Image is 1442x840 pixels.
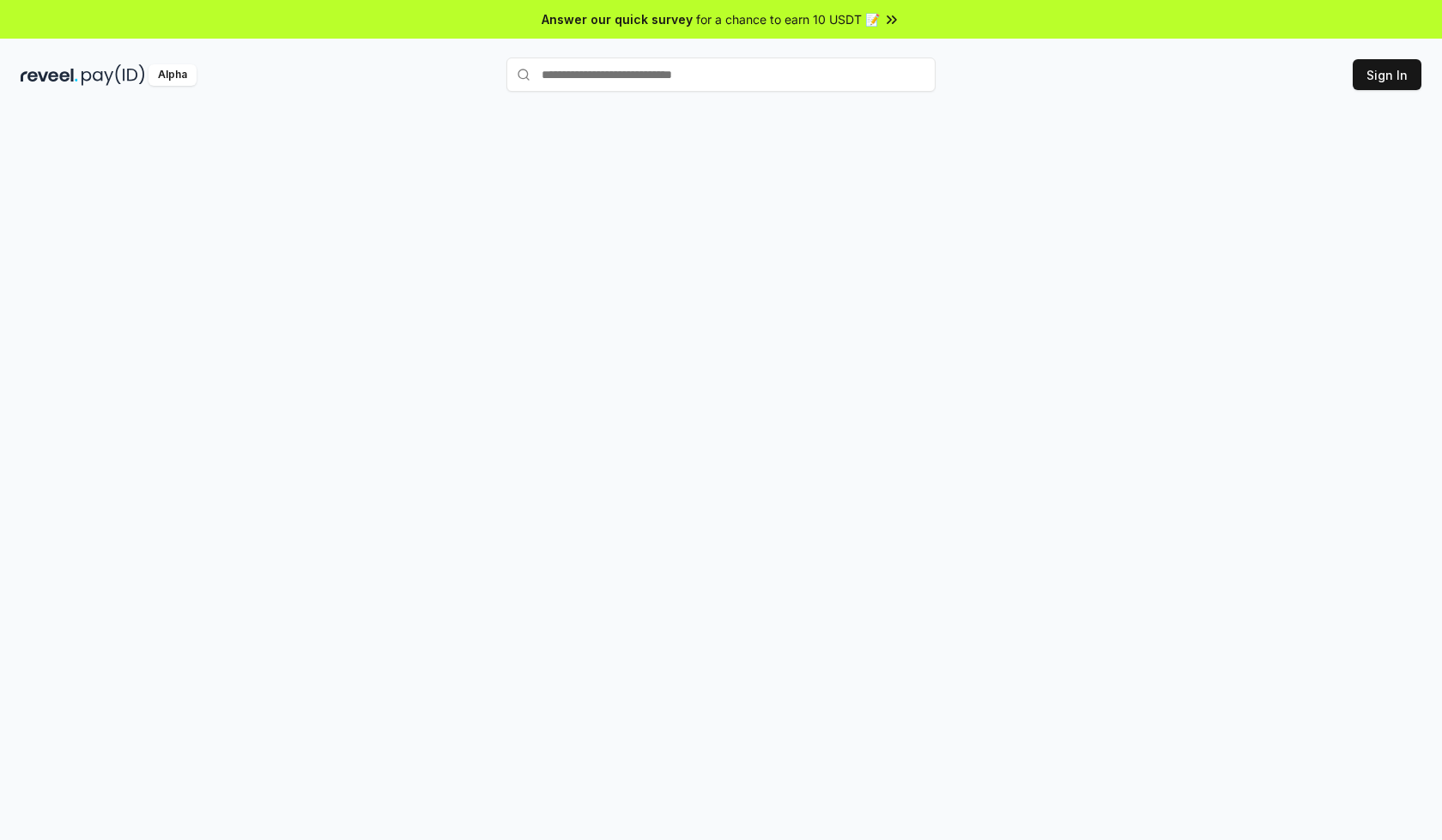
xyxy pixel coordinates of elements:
[1353,59,1421,90] button: Sign In
[82,64,145,86] img: pay_id
[21,64,78,86] img: reveel_dark
[148,64,197,86] div: Alpha
[696,10,880,28] span: for a chance to earn 10 USDT 📝
[542,10,693,28] span: Answer our quick survey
